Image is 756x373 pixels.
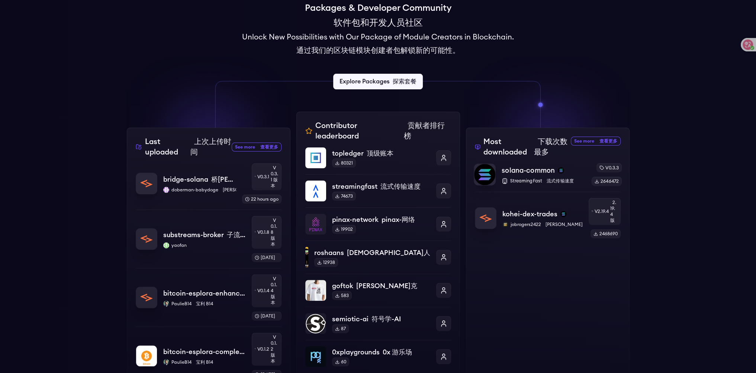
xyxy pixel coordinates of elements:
div: 12938 [314,258,338,267]
a: topledgertopledger 顶级账本80321 [305,147,451,174]
img: solana [560,211,566,217]
a: bridge-solanabridge-solana 桥[PERSON_NAME]纳doberman-babydogedoberman-babydoge [PERSON_NAME]犬-婴儿犬v0... [136,163,282,210]
p: yaofan [163,242,246,248]
img: bitcoin-esplora-enhanced [136,287,157,308]
img: solana [558,168,564,173]
p: goftok [332,281,430,291]
img: topledger [305,147,326,168]
div: [DATE] [252,312,282,321]
p: PaulieB14 [163,301,246,307]
div: v0.3.3 [596,163,621,172]
a: goftokgoftok [PERSON_NAME]克583 [305,274,451,307]
img: 0xplaygrounds [305,346,326,367]
font: 查看更多 [260,145,278,149]
a: solana-commonsolana-commonsolanaStreamingFast 流式传输速度v0.3.32646472 [474,163,622,192]
p: StreamingFast [502,178,585,184]
h1: Packages & Developer Community [305,2,451,32]
p: jobrogers2422 [502,221,583,227]
div: 19902 [332,225,356,234]
img: yaofan [163,242,169,248]
p: bitcoin-esplora-complete [163,347,246,357]
a: roshaansroshaans [DEMOGRAPHIC_DATA]人12938 [305,240,451,274]
p: doberman-babydoge [163,187,236,193]
font: 流式传输速度 [380,183,421,190]
p: roshaans [314,248,430,258]
img: PaulieB14 [163,301,169,307]
p: solana-common [502,165,555,176]
font: [PERSON_NAME]克 [356,283,417,289]
div: 80321 [332,159,356,168]
div: v0.1.4 [252,274,282,307]
a: bitcoin-esplora-enhancedbitcoin-esplora-enhancedPaulieB14PaulieB14 宝利 B14v0.1.4 V0.1.4 版本[DATE] [136,268,282,326]
font: 通过我们的区块链模块创建者包解锁新的可能性。 [296,47,460,54]
a: 0xplaygrounds0xplaygrounds 0x 游乐场60 [305,340,451,367]
p: substreams-broker [163,230,246,240]
p: kohei-dex-trades [502,209,557,219]
p: bridge-solana [163,174,236,185]
img: solana-common [474,164,495,185]
p: pinax-network [332,214,430,225]
font: 软件包和开发人员社区 [334,19,423,28]
div: v0.1.2 [252,333,282,366]
div: v0.1.8 [252,216,282,249]
font: 宝利 B14 [196,302,213,306]
div: 2646472 [591,177,621,186]
p: topledger [332,148,430,159]
div: 74673 [332,192,356,201]
a: pinax-networkpinax-network pinax-网络19902 [305,207,451,240]
font: 查看更多 [599,139,617,143]
font: 符号学-AI [371,316,401,322]
font: 探索套餐 [393,79,416,85]
font: [PERSON_NAME]斯2422 [546,222,598,227]
img: bridge-solana [136,173,157,194]
a: See more recently uploaded packages [232,143,282,152]
div: [DATE] [252,253,282,262]
img: bitcoin-esplora-complete [136,345,157,366]
p: bitcoin-esplora-enhanced [163,288,246,299]
div: v0.3.1 [252,163,282,190]
img: roshaans [305,247,308,268]
img: doberman-babydoge [163,187,169,193]
a: kohei-dex-tradeskohei-dex-tradessolanajobrogers2422jobrogers2422 [PERSON_NAME]斯2422v2.19.4 2.19.4... [475,192,621,238]
div: 60 [332,357,349,366]
img: substreams-broker [136,229,157,249]
font: 0x 游乐场 [383,349,412,356]
font: [PERSON_NAME]犬-婴儿犬 [223,188,280,192]
font: 桥[PERSON_NAME]纳 [211,176,279,183]
img: PaulieB14 [163,359,169,365]
img: jobrogers2422 [502,221,508,227]
a: Explore Packages 探索套餐 [333,74,423,89]
div: 87 [332,324,349,333]
div: 2468690 [591,229,621,238]
p: PaulieB14 [163,359,246,365]
font: 子流经纪人 [227,232,260,238]
a: See more most downloaded packages [571,137,621,146]
img: kohei-dex-trades [475,208,496,229]
font: 宝利 B14 [196,360,213,364]
p: streamingfast [332,181,430,192]
img: pinax-network [305,214,326,235]
div: v2.19.4 [589,198,621,225]
font: 顶级账本 [367,150,393,157]
a: substreams-brokersubstreams-broker 子流经纪人yaofanyaofanv0.1.8 V0.1.8 版本[DATE] [136,210,282,268]
a: streamingfaststreamingfast 流式传输速度74673 [305,174,451,207]
div: 22 hours ago [242,195,282,204]
font: pinax-网络 [382,216,415,223]
div: 583 [332,291,352,300]
font: 流式传输速度 [546,179,573,183]
font: [DEMOGRAPHIC_DATA]人 [347,249,430,256]
h2: Unlock New Possibilities with Our Package of Module Creators in Blockchain. [242,32,514,59]
a: semiotic-aisemiotic-ai 符号学-AI87 [305,307,451,340]
img: streamingfast [305,181,326,201]
p: 0xplaygrounds [332,347,430,357]
img: semiotic-ai [305,313,326,334]
p: semiotic-ai [332,314,430,324]
img: goftok [305,280,326,301]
